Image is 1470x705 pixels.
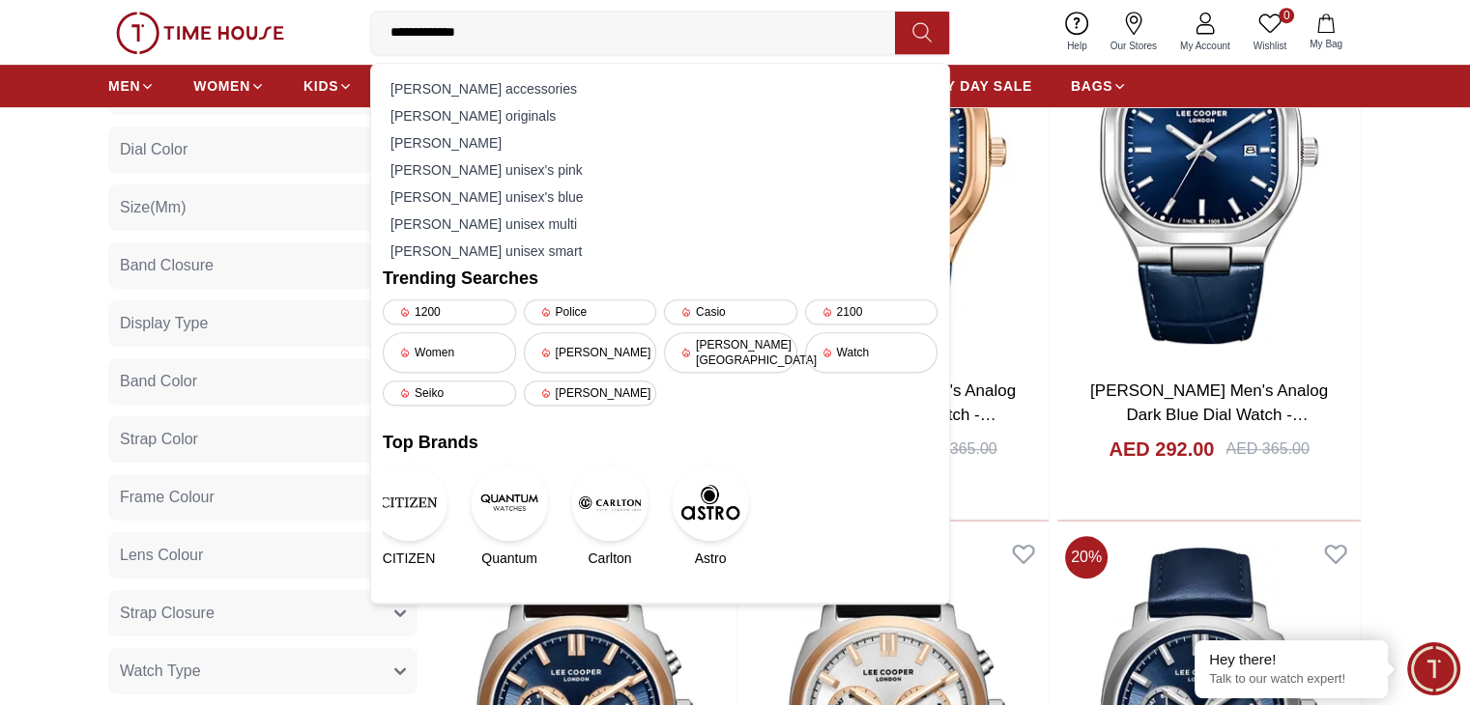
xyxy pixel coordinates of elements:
a: QuantumQuantum [483,464,535,568]
span: Dial Color [120,138,187,161]
a: [PERSON_NAME] Men's Analog Dark Blue Dial Watch - LC08179.399 [1090,381,1328,449]
a: Help [1055,8,1099,57]
h4: AED 292.00 [1109,436,1214,463]
span: PAY DAY SALE [928,76,1032,96]
span: My Bag [1302,37,1350,51]
span: Display Type [120,312,208,335]
span: Carlton [588,549,631,568]
a: PAY DAY SALE [928,69,1032,103]
h2: Trending Searches [383,265,937,292]
span: Band Closure [120,254,214,277]
span: My Account [1172,39,1238,53]
div: [PERSON_NAME] accessories [383,75,937,102]
div: AED 365.00 [913,437,996,461]
button: Display Type [108,300,418,347]
div: [PERSON_NAME] unisex smart [383,238,937,265]
span: 20 % [1065,536,1108,578]
a: KIDS [303,69,353,103]
button: Watch Type [108,648,418,694]
span: CITIZEN [383,549,435,568]
a: CITIZENCITIZEN [383,464,435,568]
a: CarltonCarlton [584,464,636,568]
span: Band Color [120,370,197,393]
button: Band Closure [108,242,418,289]
span: Strap Color [120,428,198,451]
span: Quantum [481,549,537,568]
div: Seiko [383,381,516,406]
button: Frame Colour [108,474,418,521]
div: [PERSON_NAME] unisex's pink [383,156,937,183]
span: 0 [1279,8,1294,23]
button: Band Color [108,358,418,405]
img: Quantum [471,464,548,541]
h2: Top Brands [383,429,937,456]
span: Lens Colour [120,544,203,567]
a: WOMEN [193,69,265,103]
div: AED 365.00 [1225,437,1309,461]
span: KIDS [303,76,338,96]
a: Our Stores [1099,8,1168,57]
button: Lens Colour [108,532,418,578]
div: Casio [664,299,797,324]
span: Our Stores [1103,39,1165,53]
div: [PERSON_NAME][GEOGRAPHIC_DATA] [664,332,797,373]
div: 2100 [805,299,938,324]
span: Astro [695,549,727,568]
a: MEN [108,69,155,103]
span: BAGS [1071,76,1112,96]
button: Dial Color [108,127,418,173]
span: Size(Mm) [120,196,186,219]
p: Talk to our watch expert! [1209,671,1373,688]
a: AstroAstro [684,464,736,568]
span: Watch Type [120,660,201,683]
div: Women [383,332,516,373]
div: [PERSON_NAME] unisex multi [383,211,937,238]
div: [PERSON_NAME] originals [383,102,937,129]
button: My Bag [1298,10,1354,55]
img: Carlton [571,464,649,541]
div: [PERSON_NAME] unisex's blue [383,183,937,211]
div: Watch [805,332,938,373]
span: Help [1059,39,1095,53]
div: 1200 [383,299,516,324]
a: BAGS [1071,69,1127,103]
span: Strap Closure [120,602,215,625]
div: [PERSON_NAME] [524,381,657,406]
button: Strap Color [108,416,418,463]
div: Hey there! [1209,650,1373,669]
img: ... [116,12,284,54]
div: [PERSON_NAME] [524,332,657,373]
span: Frame Colour [120,486,215,509]
span: Wishlist [1246,39,1294,53]
a: 0Wishlist [1242,8,1298,57]
img: CITIZEN [370,464,447,541]
div: [PERSON_NAME] [383,129,937,156]
div: Chat Widget [1407,642,1460,695]
span: WOMEN [193,76,250,96]
span: MEN [108,76,140,96]
img: Astro [672,464,749,541]
button: Strap Closure [108,590,418,636]
button: Size(Mm) [108,184,418,231]
div: Police [524,299,657,324]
